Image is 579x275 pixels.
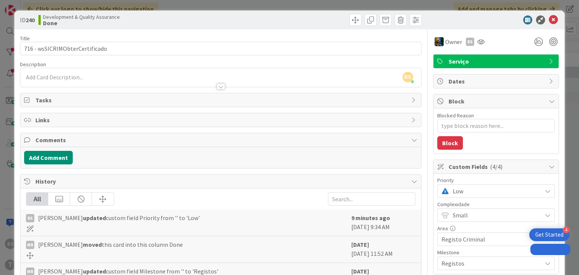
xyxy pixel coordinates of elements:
span: Custom Fields [449,162,545,171]
input: Search... [328,192,415,206]
b: updated [83,267,106,275]
span: ( 4/4 ) [490,163,502,170]
span: Registo Criminal [441,234,538,245]
span: Tasks [35,96,407,105]
div: Area [437,226,555,231]
div: All [26,193,48,205]
b: 9 minutes ago [351,214,390,222]
span: Registos [441,258,538,269]
span: Serviço [449,57,545,66]
b: moved [83,241,102,248]
span: History [35,177,407,186]
span: ID [20,15,35,24]
span: Links [35,115,407,125]
b: [DATE] [351,267,369,275]
div: BS [26,214,34,222]
label: Blocked Reason [437,112,474,119]
span: BS [403,72,413,82]
div: MR [26,241,34,249]
span: Small [453,210,538,220]
span: Dates [449,77,545,86]
b: updated [83,214,106,222]
b: [DATE] [351,241,369,248]
div: BS [466,38,474,46]
span: [PERSON_NAME] this card into this column Done [38,240,183,249]
label: Title [20,35,30,42]
button: Add Comment [24,151,73,164]
div: Get Started [535,231,564,239]
b: 240 [26,16,35,24]
div: [DATE] 11:52 AM [351,240,415,259]
span: Owner [445,37,462,46]
div: Complexidade [437,202,555,207]
img: JC [435,37,444,46]
span: Comments [35,135,407,144]
span: Low [453,186,538,196]
span: Description [20,61,46,68]
button: Block [437,136,463,150]
span: Development & Quality Assurance [43,14,120,20]
div: [DATE] 9:34 AM [351,213,415,232]
b: Done [43,20,120,26]
span: Block [449,97,545,106]
div: Open Get Started checklist, remaining modules: 4 [529,228,570,241]
div: 4 [563,226,570,233]
div: Priority [437,178,555,183]
span: [PERSON_NAME] custom field Priority from '' to 'Low' [38,213,200,222]
div: Milestone [437,250,555,255]
input: type card name here... [20,42,421,55]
